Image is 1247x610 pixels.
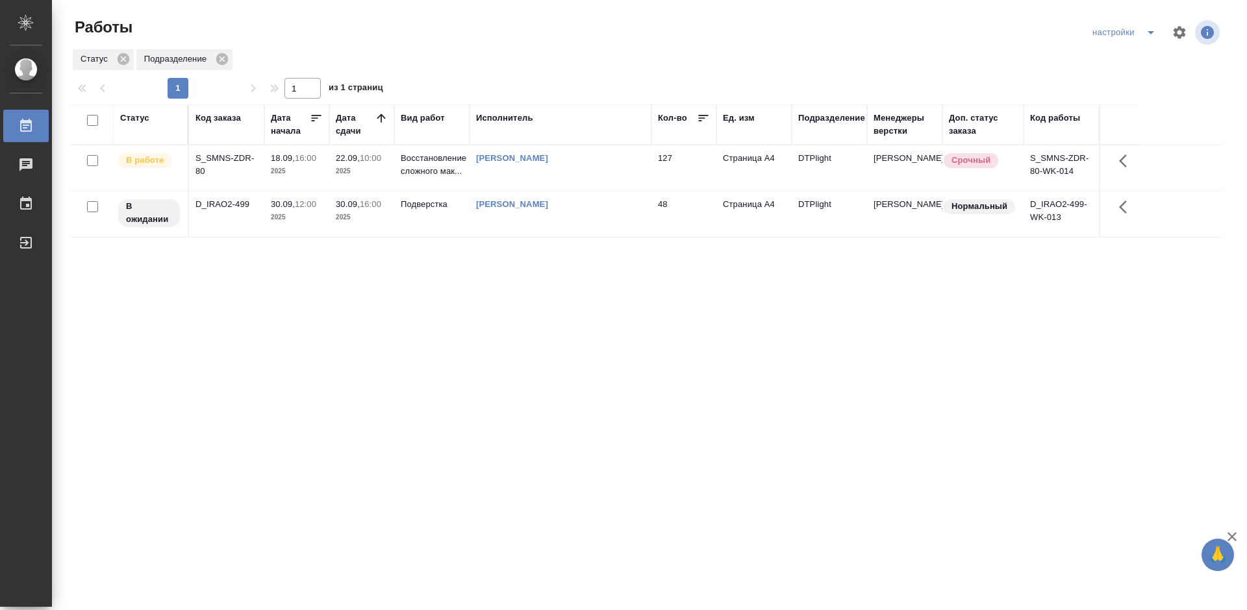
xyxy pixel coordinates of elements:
td: Страница А4 [716,145,792,191]
button: Здесь прячутся важные кнопки [1111,145,1142,177]
p: Срочный [951,154,990,167]
td: D_IRAO2-499-WK-013 [1024,191,1099,237]
button: 🙏 [1202,539,1234,571]
td: S_SMNS-ZDR-80-WK-014 [1024,145,1099,191]
p: 2025 [271,211,323,224]
p: 30.09, [336,199,360,209]
div: Исполнитель [476,112,533,125]
p: 12:00 [295,199,316,209]
div: Ед. изм [723,112,755,125]
p: 18.09, [271,153,295,163]
p: В работе [126,154,164,167]
div: Дата начала [271,112,310,138]
span: из 1 страниц [329,80,383,99]
div: Кол-во [658,112,687,125]
div: Код заказа [195,112,241,125]
a: [PERSON_NAME] [476,199,548,209]
div: Подразделение [136,49,233,70]
td: Страница А4 [716,191,792,237]
span: Работы [71,17,132,38]
div: D_IRAO2-499 [195,198,258,211]
div: Исполнитель назначен, приступать к работе пока рано [117,198,181,228]
td: 48 [651,191,716,237]
div: Подразделение [798,112,865,125]
p: Восстановление сложного мак... [401,152,463,178]
div: Менеджеры верстки [874,112,936,138]
div: Статус [73,49,134,70]
p: 2025 [336,211,388,224]
div: S_SMNS-ZDR-80 [195,152,258,178]
p: В ожидании [126,200,172,226]
span: 🙏 [1207,541,1229,568]
p: 22.09, [336,153,360,163]
p: Подверстка [401,198,463,211]
div: split button [1089,22,1164,43]
p: 10:00 [360,153,381,163]
td: DTPlight [792,145,867,191]
div: Статус [120,112,149,125]
span: Посмотреть информацию [1195,20,1222,45]
div: Доп. статус заказа [949,112,1017,138]
div: Дата сдачи [336,112,375,138]
div: Вид работ [401,112,445,125]
p: 2025 [336,165,388,178]
p: 16:00 [360,199,381,209]
div: Исполнитель выполняет работу [117,152,181,169]
td: DTPlight [792,191,867,237]
p: 30.09, [271,199,295,209]
p: 16:00 [295,153,316,163]
td: 127 [651,145,716,191]
a: [PERSON_NAME] [476,153,548,163]
p: 2025 [271,165,323,178]
p: Подразделение [144,53,211,66]
p: [PERSON_NAME] [874,198,936,211]
button: Здесь прячутся важные кнопки [1111,191,1142,223]
p: Нормальный [951,200,1007,213]
span: Настроить таблицу [1164,17,1195,48]
p: Статус [81,53,112,66]
div: Код работы [1030,112,1080,125]
p: [PERSON_NAME] [874,152,936,165]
